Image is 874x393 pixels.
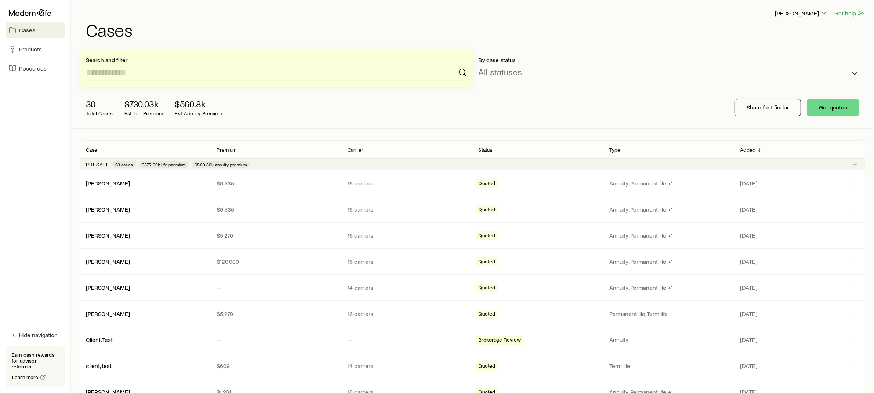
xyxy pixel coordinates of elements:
p: Permanent life, Term life [609,310,729,317]
p: $730.03k [124,99,163,109]
span: Brokerage Review [479,337,521,345]
span: [DATE] [740,336,758,343]
p: 30 [86,99,113,109]
span: Quoted [479,232,496,240]
span: [DATE] [740,206,758,213]
p: $609 [217,362,336,369]
p: 16 carriers [348,232,467,239]
a: client, test [86,362,112,369]
span: Quoted [479,285,496,292]
p: 16 carriers [348,310,467,317]
span: Products [19,46,42,53]
p: Annuity, Permanent life +1 [609,180,729,187]
p: 16 carriers [348,206,467,213]
a: Cases [6,22,65,38]
span: [DATE] [740,258,758,265]
a: [PERSON_NAME] [86,180,130,187]
p: Annuity [609,336,729,343]
span: Learn more [12,375,39,380]
p: $6,535 [217,206,336,213]
a: [PERSON_NAME] [86,310,130,317]
span: [DATE] [740,180,758,187]
div: [PERSON_NAME] [86,180,130,187]
p: Presale [86,162,109,167]
div: client, test [86,362,112,370]
a: Client, Test [86,336,113,343]
span: [DATE] [740,232,758,239]
button: Hide navigation [6,327,65,343]
span: 23 cases [115,162,133,167]
button: Get help [834,9,865,18]
p: — [217,284,336,291]
h1: Cases [86,21,865,39]
p: $5,270 [217,232,336,239]
button: Share fact finder [735,99,801,116]
div: [PERSON_NAME] [86,206,130,213]
span: Quoted [479,206,496,214]
p: 16 carriers [348,258,467,265]
a: [PERSON_NAME] [86,284,130,291]
p: $5,270 [217,310,336,317]
p: Premium [217,147,237,153]
p: Annuity, Permanent life +1 [609,258,729,265]
p: Carrier [348,147,363,153]
p: Case [86,147,98,153]
a: Resources [6,60,65,76]
p: Est. Annuity Premium [175,111,222,116]
span: $560.80k annuity premium [195,162,247,167]
p: Type [609,147,621,153]
p: Added [740,147,756,153]
p: 16 carriers [348,180,467,187]
span: [DATE] [740,284,758,291]
span: Quoted [479,180,496,188]
p: — [348,336,467,343]
p: 14 carriers [348,362,467,369]
a: Products [6,41,65,57]
span: [DATE] [740,362,758,369]
p: Annuity, Permanent life +1 [609,284,729,291]
p: Share fact finder [747,104,789,111]
span: Quoted [479,363,496,371]
span: Quoted [479,311,496,318]
p: Term life [609,362,729,369]
span: Resources [19,65,47,72]
p: Annuity, Permanent life +1 [609,232,729,239]
p: Search and filter [86,56,467,64]
span: Hide navigation [19,331,58,339]
span: Cases [19,26,35,34]
p: — [217,336,336,343]
p: $120,000 [217,258,336,265]
a: [PERSON_NAME] [86,206,130,213]
p: Total Cases [86,111,113,116]
p: Status [479,147,493,153]
a: [PERSON_NAME] [86,232,130,239]
button: [PERSON_NAME] [775,9,828,18]
p: [PERSON_NAME] [775,10,828,17]
div: Earn cash rewards for advisor referrals.Learn more [6,346,65,387]
p: $6,535 [217,180,336,187]
p: $560.8k [175,99,222,109]
p: Annuity, Permanent life +1 [609,206,729,213]
span: Quoted [479,259,496,266]
button: Get quotes [807,99,859,116]
p: Earn cash rewards for advisor referrals. [12,352,59,369]
p: 14 carriers [348,284,467,291]
p: All statuses [479,67,522,77]
p: Est. Life Premium [124,111,163,116]
a: [PERSON_NAME] [86,258,130,265]
p: By case status [479,56,860,64]
span: [DATE] [740,310,758,317]
span: $575.69k life premium [142,162,186,167]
